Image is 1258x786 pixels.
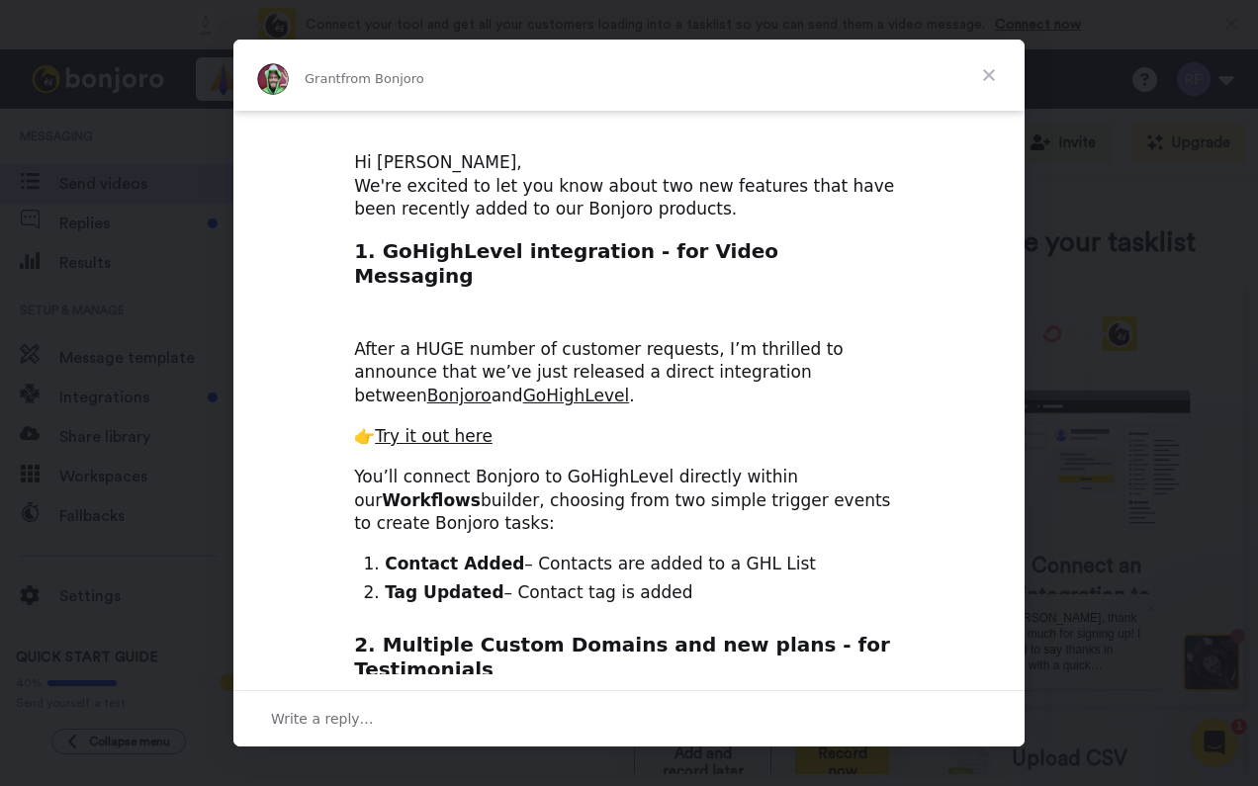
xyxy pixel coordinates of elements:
div: Hi [PERSON_NAME], We're excited to let you know about two new features that have been recently ad... [354,151,904,221]
img: c638375f-eacb-431c-9714-bd8d08f708a7-1584310529.jpg [2,4,55,57]
b: Workflows [382,490,481,510]
a: Try it out here [375,426,493,446]
b: Tag Updated [385,582,503,602]
h2: 2. Multiple Custom Domains and new plans - for Testimonials [354,632,904,693]
span: Write a reply… [271,706,374,732]
div: After a HUGE number of customer requests, I’m thrilled to announce that we’ve just released a dir... [354,314,904,408]
img: Profile image for Grant [257,63,289,95]
li: – Contact tag is added [385,581,904,605]
span: Hi [PERSON_NAME], thank you so much for signing up! I wanted to say thanks in person with a quick... [111,17,262,220]
span: Grant [305,71,341,86]
span: Close [953,40,1025,111]
h2: 1. GoHighLevel integration - for Video Messaging [354,238,904,300]
a: Bonjoro [427,386,492,405]
span: from Bonjoro [341,71,424,86]
b: Contact Added [385,554,524,573]
img: mute-white.svg [63,63,87,87]
div: Open conversation and reply [233,690,1025,746]
div: 👉 [354,425,904,449]
a: GoHighLevel [523,386,630,405]
li: – Contacts are added to a GHL List [385,553,904,576]
div: You’ll connect Bonjoro to GoHighLevel directly within our builder, choosing from two simple trigg... [354,466,904,536]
